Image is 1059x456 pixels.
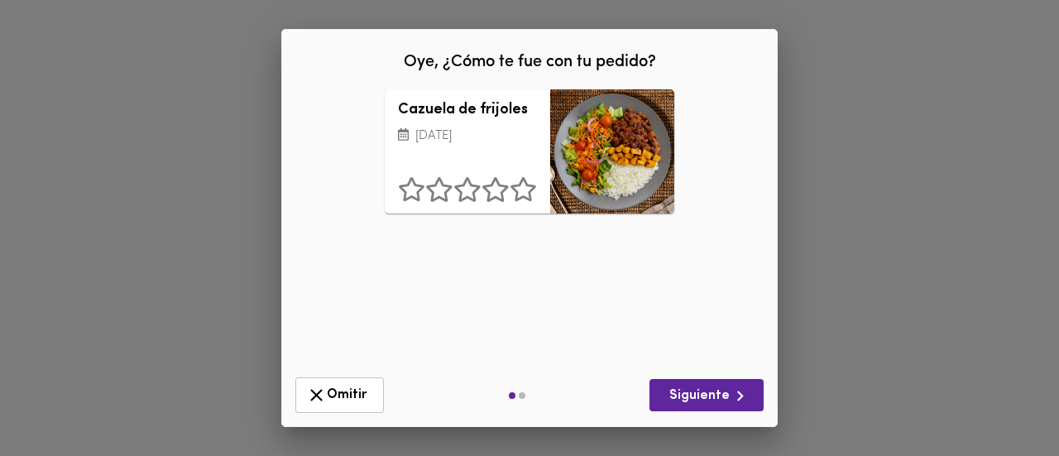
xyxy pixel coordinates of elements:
[550,89,674,214] div: Cazuela de frijoles
[404,54,656,70] span: Oye, ¿Cómo te fue con tu pedido?
[295,377,384,413] button: Omitir
[306,385,373,406] span: Omitir
[398,103,537,119] h3: Cazuela de frijoles
[663,386,750,406] span: Siguiente
[398,127,537,146] p: [DATE]
[649,379,764,411] button: Siguiente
